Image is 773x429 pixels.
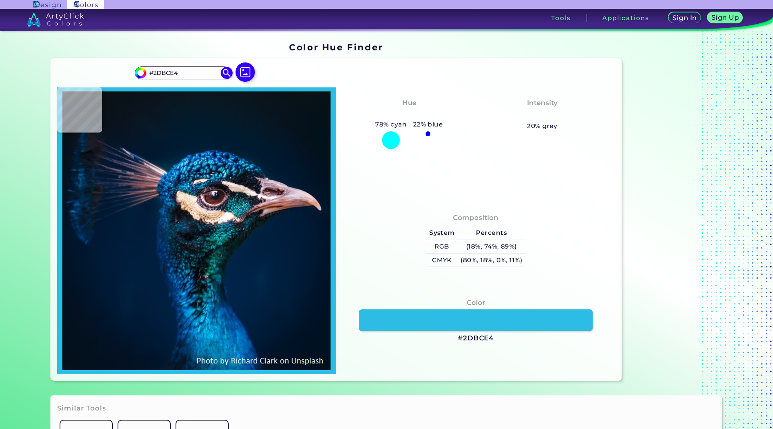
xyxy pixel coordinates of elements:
[372,119,410,130] h5: 78% cyan
[709,13,741,23] a: Sign Up
[551,15,571,21] h3: Tools
[521,110,564,120] h3: Moderate
[426,240,457,253] h5: RGB
[674,15,696,21] h5: Sign In
[453,212,498,224] h4: Composition
[402,97,416,109] h4: Hue
[458,240,525,253] h5: (18%, 74%, 89%)
[458,334,494,343] h3: #2DBCE4
[426,253,457,267] h5: CMYK
[221,67,233,79] img: icon search
[527,97,558,109] h4: Intensity
[458,253,525,267] h5: (80%, 18%, 0%, 11%)
[27,12,84,27] img: logo_artyclick_colors_white.svg
[527,121,558,131] h5: 20% grey
[713,15,738,21] h5: Sign Up
[426,226,457,240] h5: System
[236,62,255,82] img: icon picture
[146,67,221,78] input: type color..
[670,13,699,23] a: Sign In
[61,91,332,370] img: img_pavlin.jpg
[410,119,446,130] h5: 22% blue
[57,404,106,413] h3: Similar Tools
[289,41,383,53] h1: Color Hue Finder
[602,15,649,21] h3: Applications
[458,226,525,240] h5: Percents
[33,1,60,8] img: ArtyClick Design logo
[383,110,435,120] h3: Bluish Cyan
[467,297,485,309] h4: Color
